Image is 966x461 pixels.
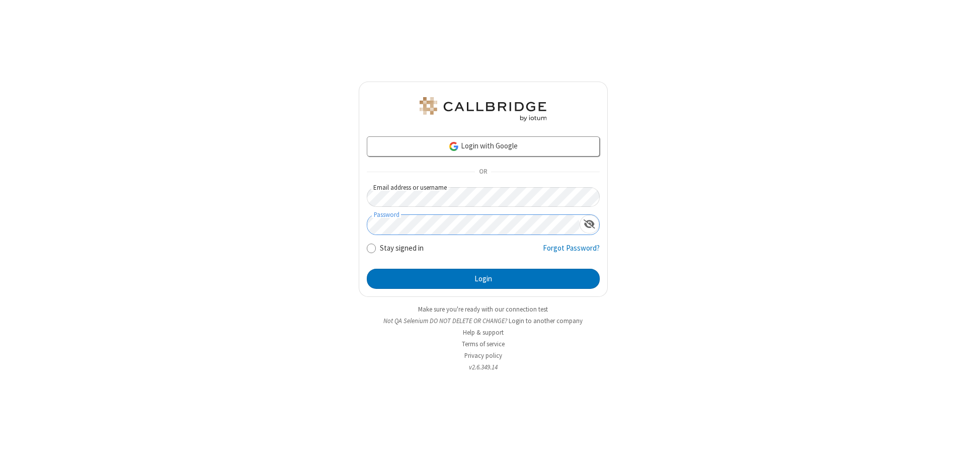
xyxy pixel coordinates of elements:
a: Help & support [463,328,504,337]
a: Terms of service [462,340,505,348]
a: Forgot Password? [543,243,600,262]
li: v2.6.349.14 [359,362,608,372]
div: Show password [580,215,599,234]
a: Make sure you're ready with our connection test [418,305,548,314]
img: QA Selenium DO NOT DELETE OR CHANGE [418,97,548,121]
img: google-icon.png [448,141,459,152]
li: Not QA Selenium DO NOT DELETE OR CHANGE? [359,316,608,326]
button: Login [367,269,600,289]
a: Privacy policy [464,351,502,360]
span: OR [475,165,491,179]
button: Login to another company [509,316,583,326]
label: Stay signed in [380,243,424,254]
input: Password [367,215,580,235]
input: Email address or username [367,187,600,207]
a: Login with Google [367,136,600,157]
